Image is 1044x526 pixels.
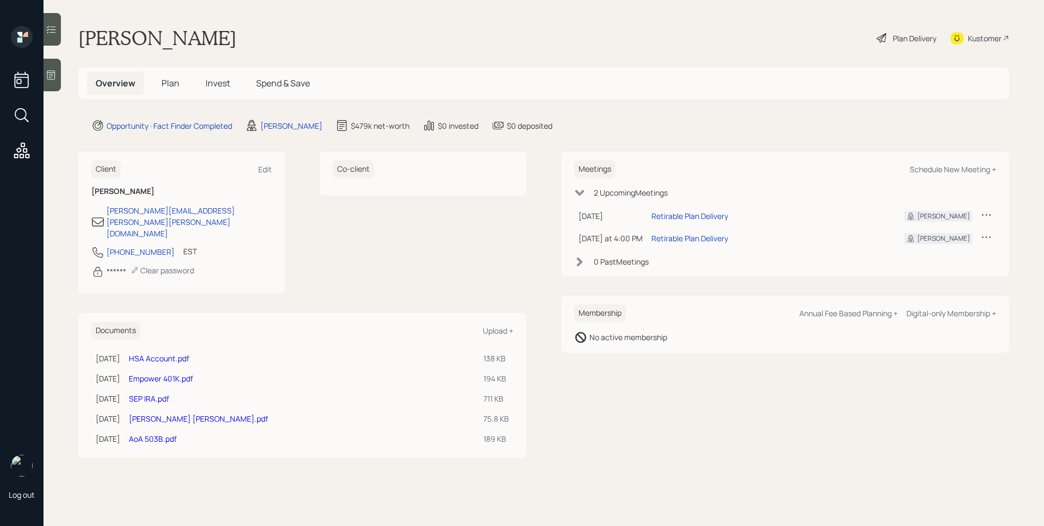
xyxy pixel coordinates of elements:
[96,413,120,424] div: [DATE]
[129,414,268,424] a: [PERSON_NAME] [PERSON_NAME].pdf
[256,77,310,89] span: Spend & Save
[91,322,140,340] h6: Documents
[129,393,169,404] a: SEP IRA.pdf
[594,187,668,198] div: 2 Upcoming Meeting s
[9,490,35,500] div: Log out
[11,455,33,477] img: james-distasi-headshot.png
[96,353,120,364] div: [DATE]
[917,211,970,221] div: [PERSON_NAME]
[96,393,120,404] div: [DATE]
[130,265,194,275] div: Clear password
[206,77,230,89] span: Invest
[483,413,509,424] div: 75.8 KB
[91,160,121,178] h6: Client
[96,77,135,89] span: Overview
[351,120,409,131] div: $479k net-worth
[483,393,509,404] div: 711 KB
[78,26,237,50] h1: [PERSON_NAME]
[107,120,232,131] div: Opportunity · Fact Finder Completed
[917,234,970,243] div: [PERSON_NAME]
[579,233,643,244] div: [DATE] at 4:00 PM
[183,246,197,257] div: EST
[107,205,272,239] div: [PERSON_NAME][EMAIL_ADDRESS][PERSON_NAME][PERSON_NAME][DOMAIN_NAME]
[483,325,513,336] div: Upload +
[574,160,616,178] h6: Meetings
[129,353,189,364] a: HSA Account.pdf
[968,33,1002,44] div: Kustomer
[594,256,649,267] div: 0 Past Meeting s
[906,308,996,318] div: Digital-only Membership +
[574,304,626,322] h6: Membership
[799,308,898,318] div: Annual Fee Based Planning +
[129,434,177,444] a: AoA 503B.pdf
[333,160,374,178] h6: Co-client
[161,77,179,89] span: Plan
[483,433,509,444] div: 189 KB
[258,164,272,174] div: Edit
[893,33,936,44] div: Plan Delivery
[589,331,667,343] div: No active membership
[910,164,996,174] div: Schedule New Meeting +
[107,246,175,258] div: [PHONE_NUMBER]
[91,187,272,196] h6: [PERSON_NAME]
[507,120,552,131] div: $0 deposited
[579,210,643,222] div: [DATE]
[96,373,120,384] div: [DATE]
[483,373,509,384] div: 194 KB
[260,120,322,131] div: [PERSON_NAME]
[651,233,728,244] div: Retirable Plan Delivery
[129,373,193,384] a: Empower 401K.pdf
[438,120,478,131] div: $0 invested
[483,353,509,364] div: 138 KB
[96,433,120,444] div: [DATE]
[651,210,728,222] div: Retirable Plan Delivery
